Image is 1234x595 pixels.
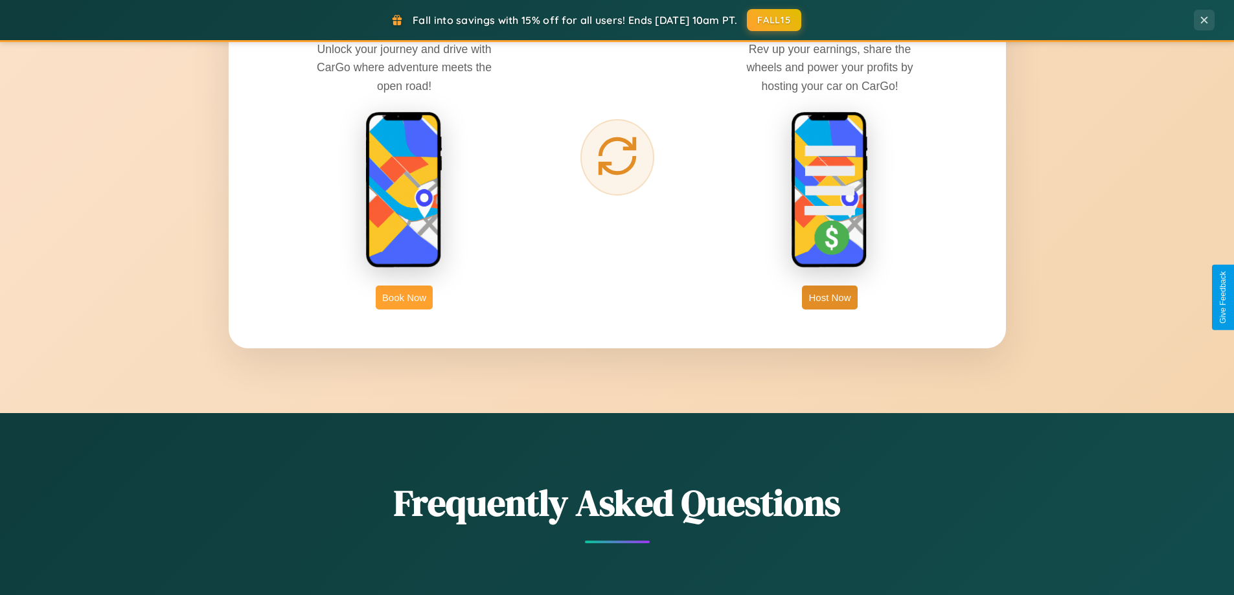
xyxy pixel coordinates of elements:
img: host phone [791,111,869,269]
button: Host Now [802,286,857,309]
h2: Frequently Asked Questions [229,478,1006,528]
p: Rev up your earnings, share the wheels and power your profits by hosting your car on CarGo! [733,40,927,95]
div: Give Feedback [1218,271,1228,324]
button: FALL15 [747,9,801,31]
button: Book Now [376,286,433,309]
img: rent phone [365,111,443,269]
p: Unlock your journey and drive with CarGo where adventure meets the open road! [307,40,501,95]
span: Fall into savings with 15% off for all users! Ends [DATE] 10am PT. [413,14,737,27]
